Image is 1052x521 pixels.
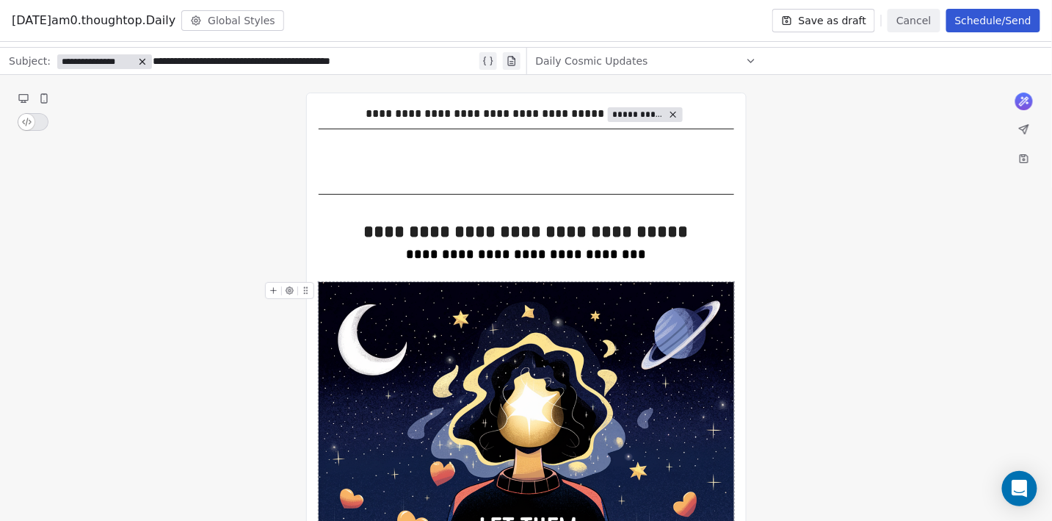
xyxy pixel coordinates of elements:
[1002,471,1037,506] div: Open Intercom Messenger
[9,54,51,73] span: Subject:
[888,9,940,32] button: Cancel
[536,54,648,68] span: Daily Cosmic Updates
[181,10,284,31] button: Global Styles
[772,9,876,32] button: Save as draft
[12,12,175,29] span: [DATE]am0.thoughtop.Daily
[946,9,1040,32] button: Schedule/Send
